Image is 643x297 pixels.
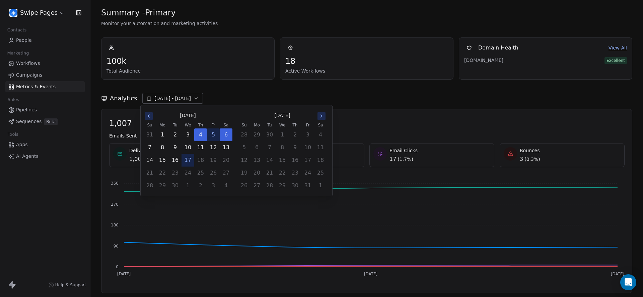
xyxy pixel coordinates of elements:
[302,167,314,179] button: Friday, October 24th, 2025
[238,167,250,179] button: Sunday, October 19th, 2025
[207,129,219,141] button: Friday, September 5th, 2025, selected
[314,129,327,141] button: Saturday, October 4th, 2025
[20,8,58,17] span: Swipe Pages
[106,68,269,74] span: Total Audience
[16,37,32,44] span: People
[156,180,168,192] button: Monday, September 29th, 2025
[5,58,85,69] a: Workflows
[389,155,396,163] span: 17
[144,154,156,166] button: Sunday, September 14th, 2025
[195,154,207,166] button: Thursday, September 18th, 2025
[101,20,632,27] span: Monitor your automation and marketing activities
[144,180,156,192] button: Sunday, September 28th, 2025
[5,116,85,127] a: SequencesBeta
[44,118,58,125] span: Beta
[16,83,56,90] span: Metrics & Events
[251,167,263,179] button: Monday, October 20th, 2025
[144,167,156,179] button: Sunday, September 21st, 2025
[314,167,327,179] button: Saturday, October 25th, 2025
[289,141,301,154] button: Thursday, October 9th, 2025
[111,223,119,227] tspan: 180
[289,180,301,192] button: Thursday, October 30th, 2025
[4,25,29,35] span: Contacts
[182,180,194,192] button: Wednesday, October 1st, 2025
[302,141,314,154] button: Friday, October 10th, 2025
[207,141,219,154] button: Friday, September 12th, 2025
[238,122,327,192] table: October 2025
[49,282,86,288] a: Help & Support
[144,129,156,141] button: Sunday, August 31st, 2025
[285,68,448,74] span: Active Workflows
[16,72,42,79] span: Campaigns
[264,167,276,179] button: Tuesday, October 21st, 2025
[180,112,196,119] span: [DATE]
[302,154,314,166] button: Friday, October 17th, 2025
[620,274,636,290] div: Open Intercom Messenger
[478,44,518,52] span: Domain Health
[169,122,182,128] th: Tuesday
[207,180,219,192] button: Friday, October 3rd, 2025
[251,154,263,166] button: Monday, October 13th, 2025
[220,154,232,166] button: Saturday, September 20th, 2025
[276,122,289,128] th: Wednesday
[101,8,176,18] span: Summary - Primary
[182,129,194,141] button: Wednesday, September 3rd, 2025
[274,112,290,119] span: [DATE]
[195,129,207,141] button: Thursday, September 4th, 2025, selected
[251,180,263,192] button: Monday, October 27th, 2025
[220,180,232,192] button: Saturday, October 4th, 2025
[182,141,194,154] button: Wednesday, September 10th, 2025
[609,44,627,52] a: View All
[263,122,276,128] th: Tuesday
[111,181,119,186] tspan: 360
[195,180,207,192] button: Thursday, October 2nd, 2025
[5,81,85,92] a: Metrics & Events
[276,154,288,166] button: Wednesday, October 15th, 2025
[251,141,263,154] button: Monday, October 6th, 2025
[169,167,181,179] button: Tuesday, September 23rd, 2025
[238,122,251,128] th: Sunday
[264,154,276,166] button: Tuesday, October 14th, 2025
[129,155,145,163] span: 1,004
[238,180,250,192] button: Sunday, October 26th, 2025
[317,112,326,120] button: Go to the Next Month
[289,129,301,141] button: Thursday, October 2nd, 2025
[207,154,219,166] button: Friday, September 19th, 2025
[142,93,203,104] button: [DATE] - [DATE]
[16,153,39,160] span: AI Agents
[156,141,168,154] button: Monday, September 8th, 2025
[302,129,314,141] button: Friday, October 3rd, 2025
[220,122,232,128] th: Saturday
[5,95,22,105] span: Sales
[156,167,168,179] button: Monday, September 22nd, 2025
[106,56,269,66] span: 100k
[16,141,28,148] span: Apps
[169,141,181,154] button: Tuesday, September 9th, 2025
[276,129,288,141] button: Wednesday, October 1st, 2025
[182,154,194,166] button: Today, Wednesday, September 17th, 2025
[195,141,207,154] button: Thursday, September 11th, 2025
[5,104,85,115] a: Pipelines
[143,122,232,192] table: September 2025
[111,202,119,207] tspan: 270
[5,70,85,81] a: Campaigns
[144,141,156,154] button: Sunday, September 7th, 2025
[5,151,85,162] a: AI Agents
[220,167,232,179] button: Saturday, September 27th, 2025
[156,129,168,141] button: Monday, September 1st, 2025
[464,57,511,64] span: [DOMAIN_NAME]
[5,139,85,150] a: Apps
[182,122,194,128] th: Wednesday
[195,167,207,179] button: Thursday, September 25th, 2025
[314,141,327,154] button: Saturday, October 11th, 2025
[289,167,301,179] button: Thursday, October 23rd, 2025
[251,129,263,141] button: Monday, September 29th, 2025
[238,129,250,141] button: Sunday, September 28th, 2025
[156,122,169,128] th: Monday
[264,141,276,154] button: Tuesday, October 7th, 2025
[289,122,301,128] th: Thursday
[16,118,42,125] span: Sequences
[251,122,263,128] th: Monday
[389,147,418,154] span: Email Clicks
[276,167,288,179] button: Wednesday, October 22nd, 2025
